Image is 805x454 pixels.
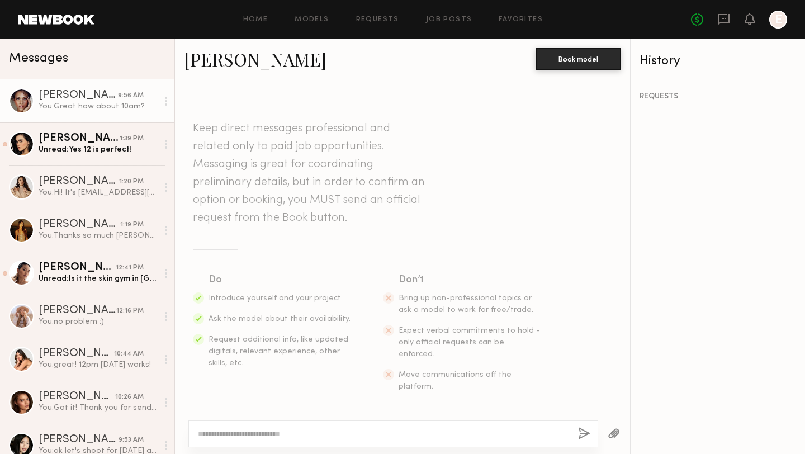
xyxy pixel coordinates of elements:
div: [PERSON_NAME] [39,133,120,144]
div: [PERSON_NAME] [39,348,114,360]
div: Do [209,272,352,288]
div: 12:16 PM [116,306,144,316]
a: Favorites [499,16,543,23]
span: Request additional info, like updated digitals, relevant experience, other skills, etc. [209,336,348,367]
div: REQUESTS [640,93,796,101]
div: 9:53 AM [119,435,144,446]
div: [PERSON_NAME] [39,90,118,101]
span: Move communications off the platform. [399,371,512,390]
a: Job Posts [426,16,472,23]
a: Home [243,16,268,23]
span: Ask the model about their availability. [209,315,351,323]
div: 1:19 PM [120,220,144,230]
div: You: Great how about 10am? [39,101,158,112]
div: 10:44 AM [114,349,144,360]
div: 1:20 PM [119,177,144,187]
header: Keep direct messages professional and related only to paid job opportunities. Messaging is great ... [193,120,428,227]
div: 12:41 PM [116,263,144,273]
div: [PERSON_NAME] [39,391,115,403]
div: [PERSON_NAME] [39,305,116,316]
span: Expect verbal commitments to hold - only official requests can be enforced. [399,327,540,358]
div: You: Thanks so much [PERSON_NAME]! [39,230,158,241]
div: Unread: Yes 12 is perfect! [39,144,158,155]
a: [PERSON_NAME] [184,47,326,71]
div: [PERSON_NAME] [39,219,120,230]
span: Bring up non-professional topics or ask a model to work for free/trade. [399,295,533,314]
div: [PERSON_NAME] [39,434,119,446]
div: Unread: Is it the skin gym in [GEOGRAPHIC_DATA]? I am available 10am! Anything specific I need to... [39,273,158,284]
div: Don’t [399,272,542,288]
div: You: great! 12pm [DATE] works! [39,360,158,370]
a: E [769,11,787,29]
div: You: Got it! Thank you for sending this back and for the update! :) [39,403,158,413]
div: History [640,55,796,68]
div: You: Hi! It's [EMAIL_ADDRESS][DOMAIN_NAME] [39,187,158,198]
div: [PERSON_NAME] [39,176,119,187]
a: Book model [536,54,621,63]
a: Models [295,16,329,23]
a: Requests [356,16,399,23]
div: 9:56 AM [118,91,144,101]
div: 10:26 AM [115,392,144,403]
button: Book model [536,48,621,70]
div: 1:39 PM [120,134,144,144]
div: [PERSON_NAME] [39,262,116,273]
span: Introduce yourself and your project. [209,295,343,302]
span: Messages [9,52,68,65]
div: You: no problem :) [39,316,158,327]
